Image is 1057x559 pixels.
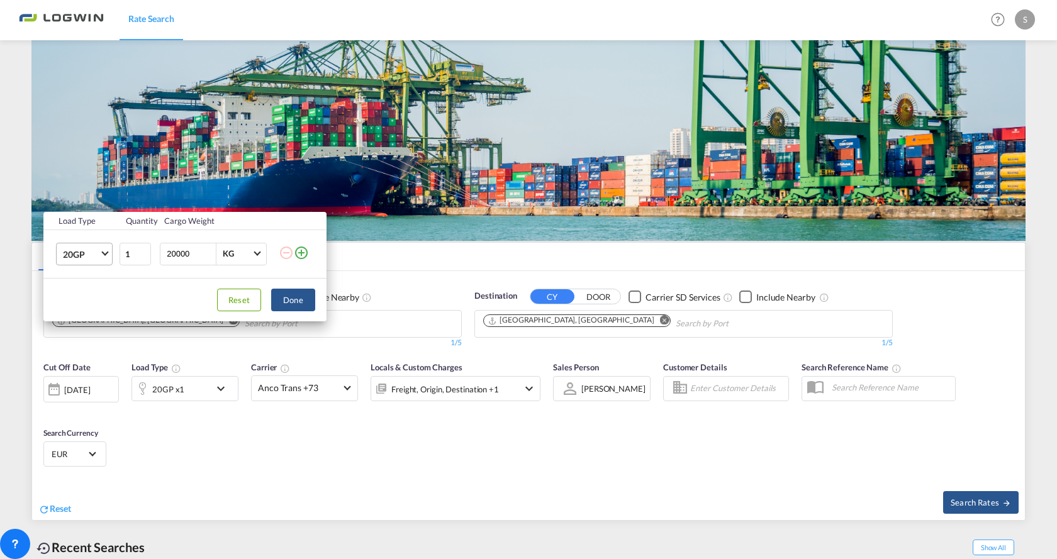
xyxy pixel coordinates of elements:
[294,245,309,260] md-icon: icon-plus-circle-outline
[63,248,99,261] span: 20GP
[223,248,234,258] div: KG
[271,289,315,311] button: Done
[165,243,216,265] input: Enter Weight
[164,215,271,226] div: Cargo Weight
[56,243,113,265] md-select: Choose: 20GP
[217,289,261,311] button: Reset
[118,212,157,230] th: Quantity
[43,212,118,230] th: Load Type
[120,243,151,265] input: Qty
[279,245,294,260] md-icon: icon-minus-circle-outline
